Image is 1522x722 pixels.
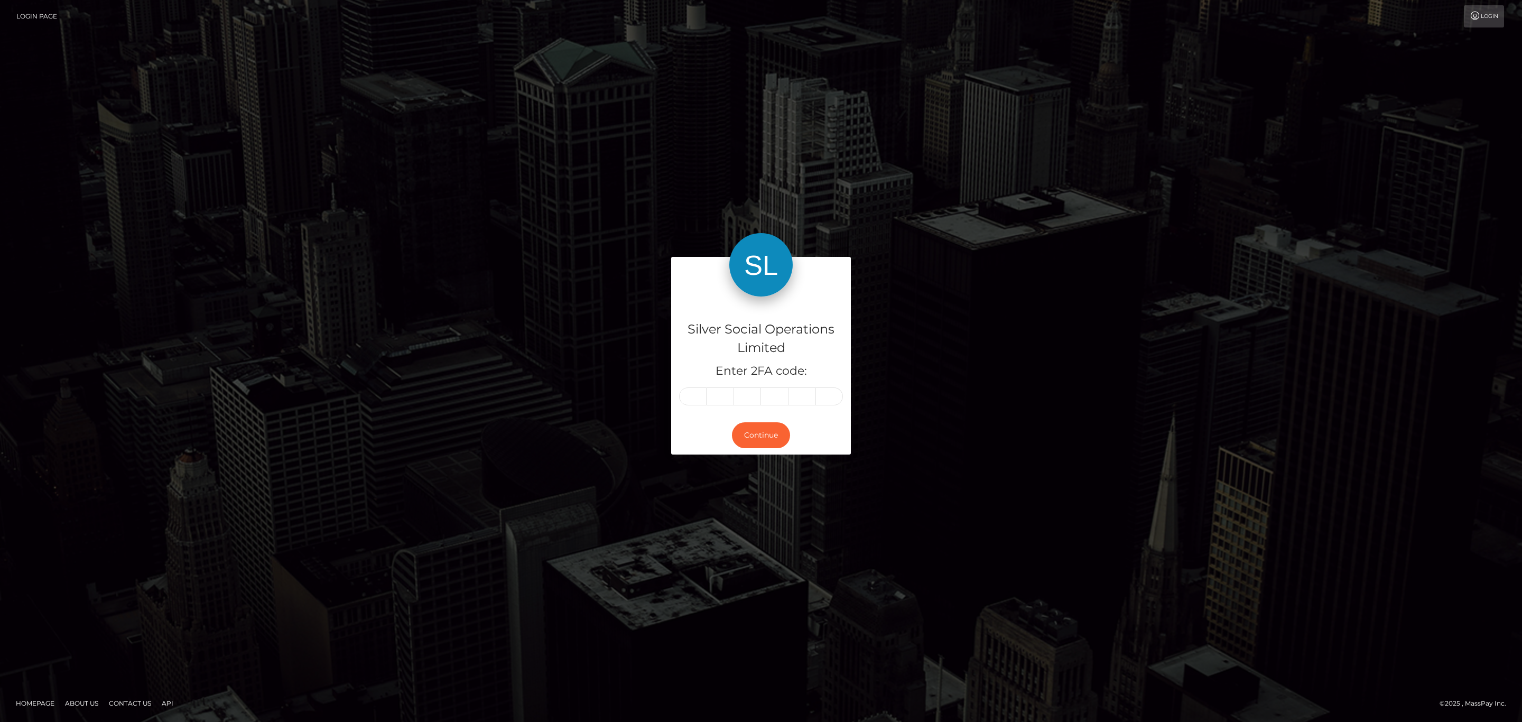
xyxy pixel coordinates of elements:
button: Continue [732,422,790,448]
a: Contact Us [105,695,155,711]
h4: Silver Social Operations Limited [679,320,843,357]
div: © 2025 , MassPay Inc. [1440,698,1514,709]
h5: Enter 2FA code: [679,363,843,379]
a: API [157,695,178,711]
a: Homepage [12,695,59,711]
a: Login Page [16,5,57,27]
a: Login [1464,5,1504,27]
img: Silver Social Operations Limited [729,233,793,297]
a: About Us [61,695,103,711]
